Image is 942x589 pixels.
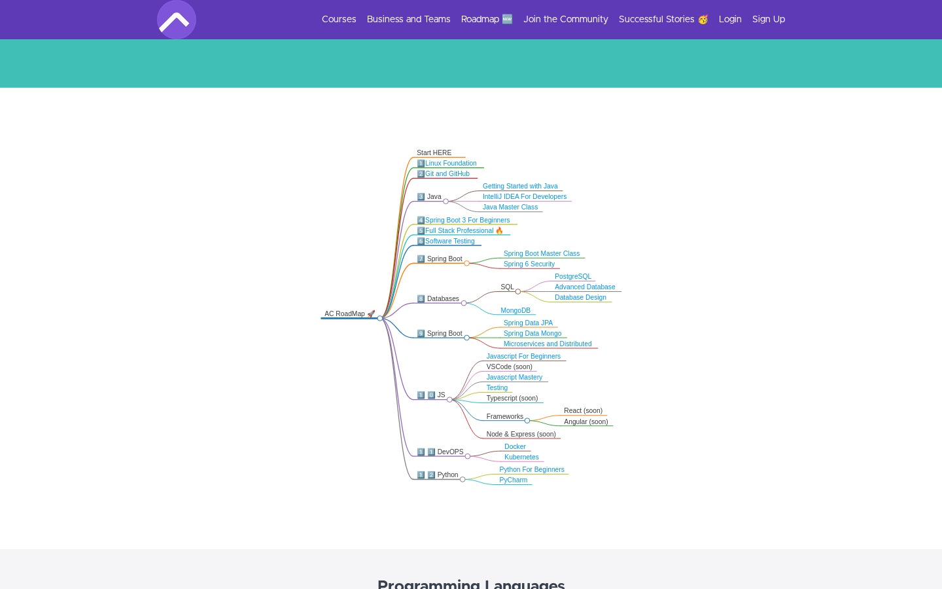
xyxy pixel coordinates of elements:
div: 7️⃣ Spring Boot [417,255,463,263]
div: VSCode (soon) [487,363,533,372]
div: 1️⃣ 2️⃣ Python [417,471,459,480]
a: IntelliJ IDEA For Developers [483,193,567,200]
a: Successful Stories 🥳 [619,13,708,26]
div: 3️⃣ Java [417,193,442,202]
a: Spring Data JPA [504,319,553,327]
a: Business and Teams [367,13,451,26]
a: Testing [487,384,508,391]
a: Courses [322,13,357,26]
a: Software Testing [425,238,475,245]
div: 2️⃣ [417,170,474,179]
a: Docker [504,443,526,450]
a: Sign Up [752,13,785,26]
div: 8️⃣ Databases [417,294,461,303]
a: Microservices and Distributed [504,340,592,348]
div: 5️⃣ [417,226,506,235]
a: MongoDB [501,307,531,314]
a: Join the Community [523,13,608,26]
a: Java Master Class [483,204,538,211]
a: PostgreSQL [555,273,591,280]
div: AC RoadMap 🚀 [324,310,377,319]
a: Login [719,13,742,26]
a: Javascript For Beginners [487,353,561,360]
a: Spring Data Mongo [504,330,561,337]
div: 1️⃣ 0️⃣ JS [417,391,446,400]
div: 4️⃣ [417,216,513,224]
div: 6️⃣ [417,237,477,245]
div: Angular (soon) [564,418,609,426]
a: Linux Foundation [425,160,477,167]
div: Node & Express (soon) [487,430,557,438]
div: React (soon) [564,407,603,416]
div: Typescript (soon) [487,395,540,403]
a: Advanced Database [555,283,615,291]
div: Frameworks [487,412,524,421]
a: Full Stack Professional 🔥 [425,227,504,234]
a: Database Design [555,294,606,301]
a: Git and GitHub [425,170,470,177]
a: Spring 6 Security [504,260,555,268]
a: Roadmap 🆕 [461,13,513,26]
div: SQL [501,283,515,292]
a: Spring Boot Master Class [504,250,580,257]
a: Kubernetes [504,454,538,461]
a: Javascript Mastery [487,374,543,381]
a: Getting Started with Java [483,183,558,190]
a: Spring Boot 3 For Beginners [425,217,510,224]
div: 1️⃣ [417,160,480,168]
a: Python For Beginners [500,466,565,473]
div: Start HERE 👋🏿 [417,149,461,166]
a: PyCharm [500,476,528,484]
div: 1️⃣ 1️⃣ DevOPS [417,448,464,456]
div: 9️⃣ Spring Boot [417,329,463,338]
